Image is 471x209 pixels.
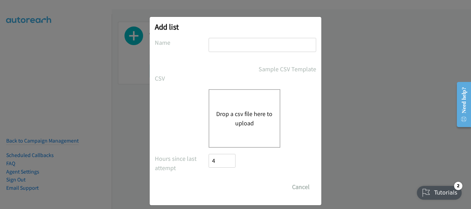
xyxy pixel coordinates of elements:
iframe: Resource Center [451,77,471,132]
label: Name [155,38,209,47]
iframe: Checklist [413,179,466,204]
label: CSV [155,74,209,83]
button: Cancel [285,180,316,194]
h2: Add list [155,22,316,32]
label: Hours since last attempt [155,154,209,173]
button: Drop a csv file here to upload [216,109,273,128]
a: Sample CSV Template [259,64,316,74]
